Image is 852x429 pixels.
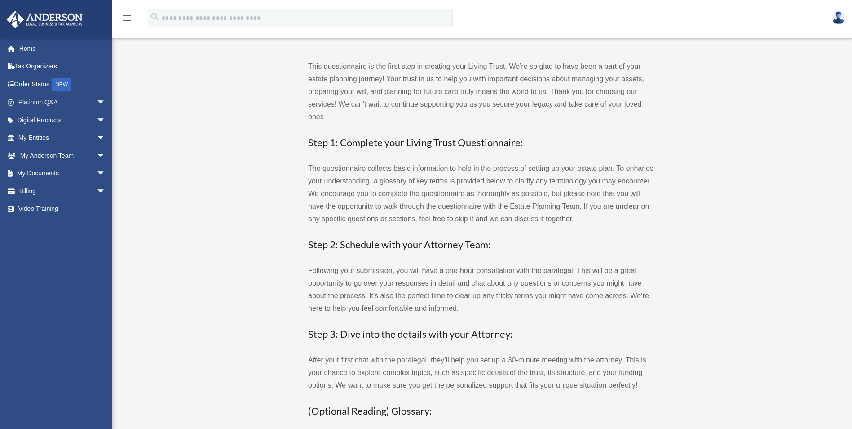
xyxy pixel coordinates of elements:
[4,11,85,28] img: Anderson Advisors Platinum Portal
[97,111,115,130] span: arrow_drop_down
[97,147,115,165] span: arrow_drop_down
[308,60,654,123] p: This questionnaire is the first step in creating your Living Trust. We’re so glad to have been a ...
[308,354,654,392] p: After your first chat with the paralegal, they’ll help you set up a 30-minute meeting with the at...
[6,165,119,183] a: My Documentsarrow_drop_down
[6,94,119,112] a: Platinum Q&Aarrow_drop_down
[308,162,654,225] p: The questionnaire collects basic information to help in the process of setting up your estate pla...
[308,264,654,315] p: Following your submission, you will have a one-hour consultation with the paralegal. This will be...
[832,11,845,24] img: User Pic
[97,94,115,112] span: arrow_drop_down
[6,147,119,165] a: My Anderson Teamarrow_drop_down
[52,78,71,91] div: NEW
[121,16,132,23] a: menu
[6,129,119,147] a: My Entitiesarrow_drop_down
[6,200,119,218] a: Video Training
[6,75,119,94] a: Order StatusNEW
[6,111,119,129] a: Digital Productsarrow_drop_down
[97,165,115,183] span: arrow_drop_down
[6,58,119,76] a: Tax Organizers
[97,129,115,147] span: arrow_drop_down
[308,327,654,341] h3: Step 3: Dive into the details with your Attorney:
[308,404,654,418] h3: (Optional Reading) Glossary:
[308,136,654,150] h3: Step 1: Complete your Living Trust Questionnaire:
[6,182,119,200] a: Billingarrow_drop_down
[97,182,115,201] span: arrow_drop_down
[308,238,654,252] h3: Step 2: Schedule with your Attorney Team:
[150,12,160,22] i: search
[6,40,119,58] a: Home
[121,13,132,23] i: menu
